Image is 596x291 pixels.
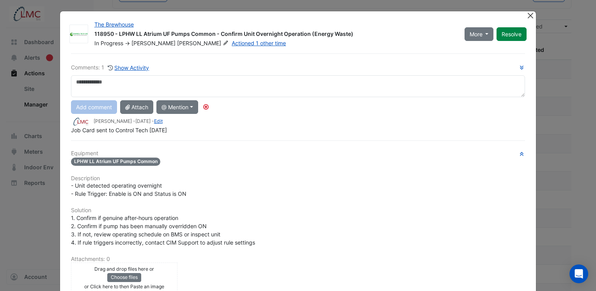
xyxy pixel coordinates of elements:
button: Choose files [107,273,141,282]
span: LPHW LL Atrium UF Pumps Common [71,158,161,166]
div: Tooltip anchor [202,103,209,110]
button: More [465,27,494,41]
div: Open Intercom Messenger [569,264,588,283]
a: The Brewhouse [94,21,134,28]
h6: Solution [71,207,525,214]
h6: Attachments: 0 [71,256,525,263]
span: More [470,30,482,38]
div: 118950 - LPHW LL Atrium UF Pumps Common - Confirm Unit Overnight Operation (Energy Waste) [94,30,455,39]
span: - Unit detected operating overnight - Rule Trigger: Enable is ON and Status is ON [71,182,186,197]
span: Job Card sent to Control Tech [DATE] [71,127,167,133]
span: In Progress [94,40,123,46]
h6: Description [71,175,525,182]
small: or Click here to then Paste an image [84,284,164,289]
small: [PERSON_NAME] - - [94,118,163,125]
button: Show Activity [107,63,150,72]
a: Actioned 1 other time [232,40,286,46]
button: Close [526,11,534,20]
span: [PERSON_NAME] [177,39,230,47]
img: Control Tech [70,30,88,38]
div: Comments: 1 [71,63,150,72]
span: 1. Confirm if genuine after-hours operation 2. Confirm if pump has been manually overridden ON 3.... [71,215,255,246]
button: Attach [120,100,153,114]
small: Drag and drop files here or [94,266,154,272]
span: 2025-07-07 11:10:16 [135,118,151,124]
span: -> [125,40,130,46]
h6: Equipment [71,150,525,157]
span: [PERSON_NAME] [131,40,176,46]
img: LMC [71,117,90,126]
button: Resolve [497,27,527,41]
a: Edit [154,118,163,124]
button: @ Mention [156,100,198,114]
